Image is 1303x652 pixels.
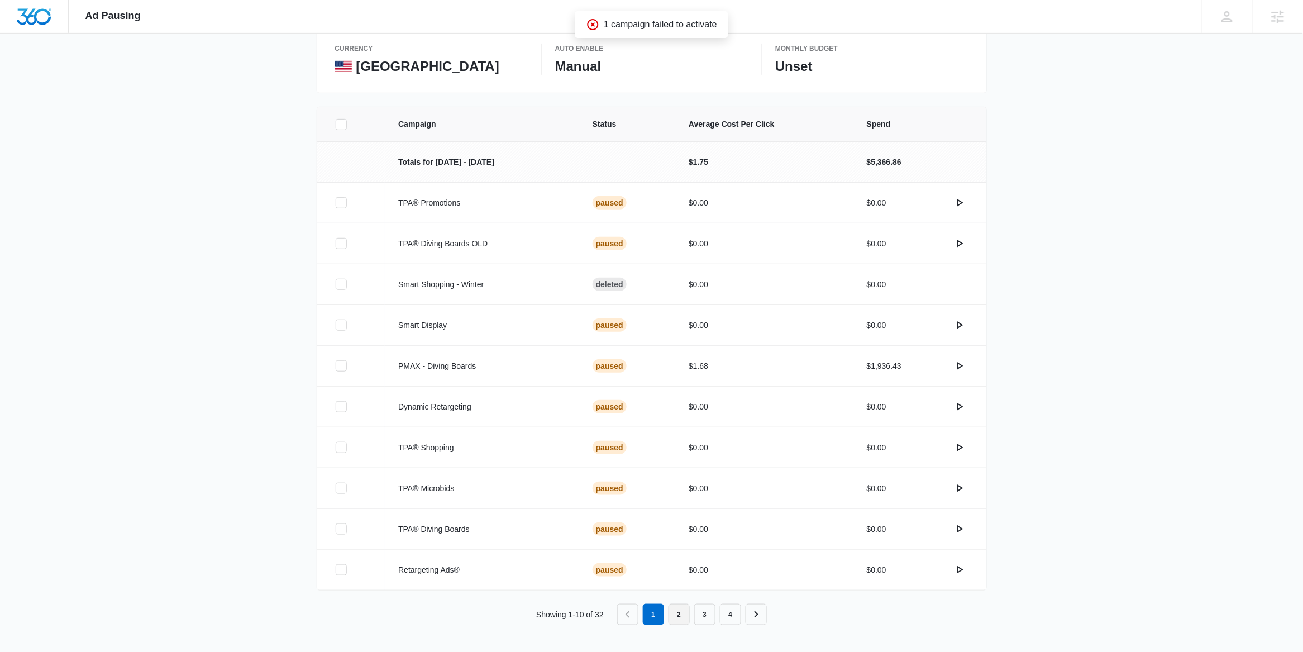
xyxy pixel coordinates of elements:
[689,197,840,209] p: $0.00
[720,604,741,625] a: Page 4
[555,44,748,54] p: Auto Enable
[398,483,566,494] p: TPA® Microbids
[398,523,566,535] p: TPA® Diving Boards
[398,156,566,168] p: Totals for [DATE] - [DATE]
[689,483,840,494] p: $0.00
[689,360,840,372] p: $1.68
[536,609,604,621] p: Showing 1-10 of 32
[867,238,886,250] p: $0.00
[951,357,968,375] button: actions.activate
[593,118,662,130] span: Status
[689,156,840,168] p: $1.75
[775,44,968,54] p: Monthly Budget
[593,441,627,454] div: Paused
[398,238,566,250] p: TPA® Diving Boards OLD
[689,320,840,331] p: $0.00
[689,442,840,454] p: $0.00
[951,439,968,456] button: actions.activate
[617,604,767,625] nav: Pagination
[398,564,566,576] p: Retargeting Ads®
[593,400,627,413] div: Paused
[593,237,627,250] div: Paused
[689,118,840,130] span: Average Cost Per Click
[689,401,840,413] p: $0.00
[398,360,566,372] p: PMAX - Diving Boards
[555,58,748,75] p: Manual
[867,564,886,576] p: $0.00
[867,118,968,130] span: Spend
[775,58,968,75] p: Unset
[643,604,664,625] em: 1
[951,398,968,416] button: actions.activate
[694,604,715,625] a: Page 3
[867,279,886,291] p: $0.00
[398,320,566,331] p: Smart Display
[689,279,840,291] p: $0.00
[746,604,767,625] a: Next Page
[593,359,627,373] div: Paused
[951,194,968,212] button: actions.activate
[335,61,352,72] img: United States
[398,118,566,130] span: Campaign
[867,523,886,535] p: $0.00
[593,563,627,577] div: Paused
[689,238,840,250] p: $0.00
[669,604,690,625] a: Page 2
[593,278,627,291] div: Deleted
[867,401,886,413] p: $0.00
[689,523,840,535] p: $0.00
[593,522,627,536] div: Paused
[951,235,968,253] button: actions.activate
[689,564,840,576] p: $0.00
[951,520,968,538] button: actions.activate
[867,483,886,494] p: $0.00
[951,561,968,579] button: actions.activate
[335,44,528,54] p: currency
[951,479,968,497] button: actions.activate
[604,18,717,31] p: 1 campaign failed to activate
[356,58,499,75] p: [GEOGRAPHIC_DATA]
[867,360,901,372] p: $1,936.43
[398,279,566,291] p: Smart Shopping - Winter
[867,156,901,168] p: $5,366.86
[85,10,141,22] span: Ad Pausing
[593,482,627,495] div: Paused
[398,401,566,413] p: Dynamic Retargeting
[398,442,566,454] p: TPA® Shopping
[867,197,886,209] p: $0.00
[593,196,627,210] div: Paused
[867,442,886,454] p: $0.00
[593,318,627,332] div: Paused
[951,316,968,334] button: actions.activate
[867,320,886,331] p: $0.00
[398,197,566,209] p: TPA® Promotions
